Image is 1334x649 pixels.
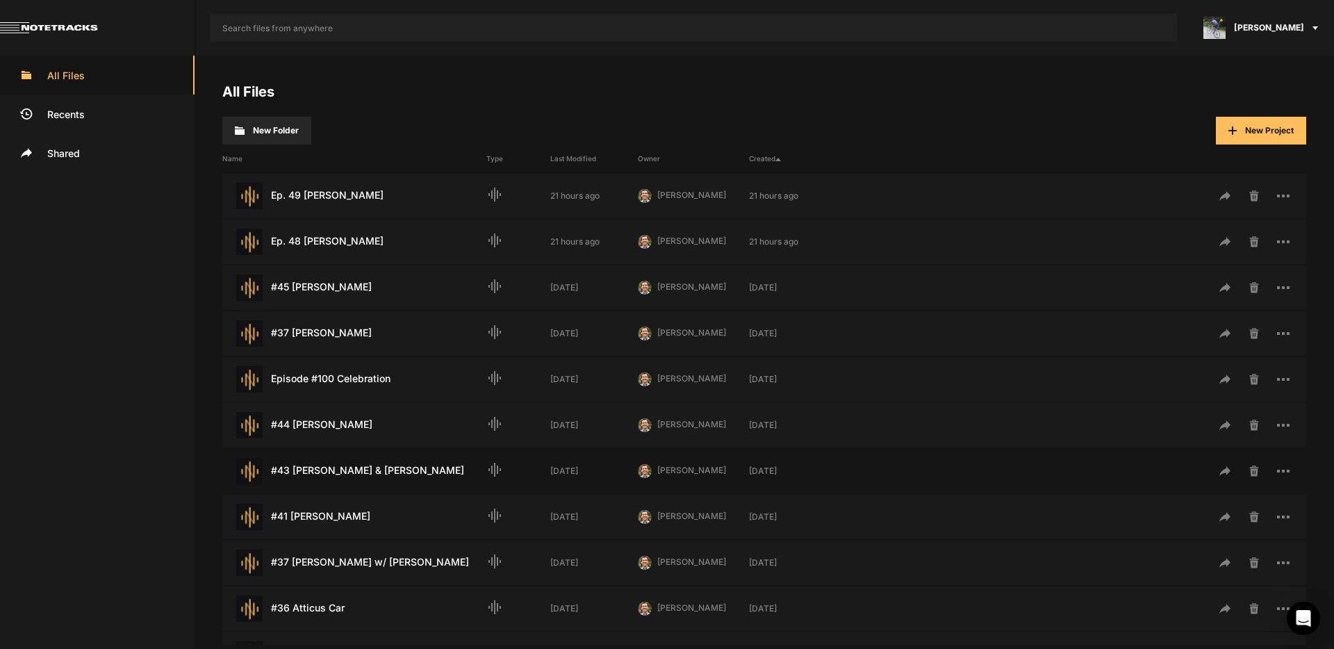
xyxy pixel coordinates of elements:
div: [DATE] [550,327,638,340]
img: 424769395311cb87e8bb3f69157a6d24 [638,418,652,432]
img: 424769395311cb87e8bb3f69157a6d24 [638,235,652,249]
img: 424769395311cb87e8bb3f69157a6d24 [638,372,652,386]
span: [PERSON_NAME] [657,465,726,475]
div: #44 [PERSON_NAME] [222,412,486,438]
div: Created [749,154,837,164]
a: All Files [222,83,274,100]
div: [DATE] [749,511,837,523]
div: #45 [PERSON_NAME] [222,274,486,301]
div: [DATE] [550,557,638,569]
div: [DATE] [749,419,837,432]
span: [PERSON_NAME] [657,511,726,521]
div: [DATE] [749,281,837,294]
div: #43 [PERSON_NAME] & [PERSON_NAME] [222,458,486,484]
img: star-track.png [236,320,263,347]
div: [DATE] [749,327,837,340]
img: 424769395311cb87e8bb3f69157a6d24 [638,189,652,203]
span: [PERSON_NAME] [657,190,726,200]
div: Ep. 48 [PERSON_NAME] [222,229,486,255]
span: [PERSON_NAME] [657,602,726,613]
mat-icon: Audio [486,232,503,249]
span: [PERSON_NAME] [657,557,726,567]
button: New Folder [222,117,311,145]
img: 424769395311cb87e8bb3f69157a6d24 [638,281,652,295]
input: Search files from anywhere [210,14,1177,42]
mat-icon: Audio [486,278,503,295]
mat-icon: Audio [486,599,503,616]
img: 424769395311cb87e8bb3f69157a6d24 [638,602,652,616]
div: [DATE] [749,602,837,615]
div: [DATE] [550,281,638,294]
div: #36 Atticus Car [222,595,486,622]
mat-icon: Audio [486,507,503,524]
img: star-track.png [236,366,263,393]
img: star-track.png [236,504,263,530]
div: [DATE] [749,465,837,477]
div: [DATE] [550,602,638,615]
div: Ep. 49 [PERSON_NAME] [222,183,486,209]
mat-icon: Audio [486,461,503,478]
img: 424769395311cb87e8bb3f69157a6d24 [638,464,652,478]
div: 21 hours ago [550,190,638,202]
img: 424769395311cb87e8bb3f69157a6d24 [638,510,652,524]
img: star-track.png [236,595,263,622]
div: Name [222,154,486,164]
div: 21 hours ago [550,236,638,248]
img: star-track.png [236,412,263,438]
div: #37 [PERSON_NAME] w/ [PERSON_NAME] [222,550,486,576]
img: star-track.png [236,183,263,209]
div: Type [486,154,550,164]
div: #37 [PERSON_NAME] [222,320,486,347]
div: #41 [PERSON_NAME] [222,504,486,530]
span: [PERSON_NAME] [657,419,726,429]
img: star-track.png [236,229,263,255]
span: New Project [1245,125,1294,135]
img: 424769395311cb87e8bb3f69157a6d24 [638,327,652,340]
img: 424769395311cb87e8bb3f69157a6d24 [638,556,652,570]
span: [PERSON_NAME] [1234,22,1304,34]
div: 21 hours ago [749,236,837,248]
span: [PERSON_NAME] [657,281,726,292]
img: ACg8ocLxXzHjWyafR7sVkIfmxRufCxqaSAR27SDjuE-ggbMy1qqdgD8=s96-c [1203,17,1226,39]
img: star-track.png [236,274,263,301]
div: [DATE] [550,465,638,477]
div: [DATE] [550,511,638,523]
button: New Project [1216,117,1306,145]
span: [PERSON_NAME] [657,373,726,384]
mat-icon: Audio [486,324,503,340]
div: Open Intercom Messenger [1287,602,1320,635]
div: Owner [638,154,749,164]
img: star-track.png [236,550,263,576]
div: Episode #100 Celebration [222,366,486,393]
div: [DATE] [550,373,638,386]
div: 21 hours ago [749,190,837,202]
mat-icon: Audio [486,553,503,570]
mat-icon: Audio [486,416,503,432]
div: Last Modified [550,154,638,164]
div: [DATE] [550,419,638,432]
mat-icon: Audio [486,370,503,386]
span: [PERSON_NAME] [657,236,726,246]
img: star-track.png [236,458,263,484]
mat-icon: Audio [486,186,503,203]
div: [DATE] [749,373,837,386]
span: [PERSON_NAME] [657,327,726,338]
div: [DATE] [749,557,837,569]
